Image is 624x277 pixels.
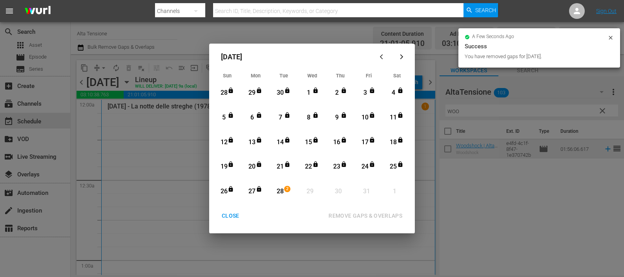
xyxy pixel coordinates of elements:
[360,162,370,171] div: 24
[247,187,257,196] div: 27
[213,70,411,205] div: Month View
[390,187,400,196] div: 1
[276,162,285,171] div: 21
[332,138,342,147] div: 16
[596,8,617,14] a: Sign Out
[304,162,314,171] div: 22
[219,88,229,97] div: 28
[472,34,514,40] span: a few seconds ago
[361,187,371,196] div: 31
[304,138,314,147] div: 15
[276,88,285,97] div: 30
[19,2,57,20] img: ans4CAIJ8jUAAAAAAAAAAAAAAAAAAAAAAAAgQb4GAAAAAAAAAAAAAAAAAAAAAAAAJMjXAAAAAAAAAAAAAAAAAAAAAAAAgAT5G...
[219,187,229,196] div: 26
[276,113,285,122] div: 7
[276,187,285,196] div: 28
[212,209,249,223] button: CLOSE
[389,88,398,97] div: 4
[279,73,288,79] span: Tue
[223,73,232,79] span: Sun
[389,113,398,122] div: 11
[307,73,317,79] span: Wed
[393,73,401,79] span: Sat
[332,113,342,122] div: 9
[360,88,370,97] div: 3
[219,162,229,171] div: 19
[333,187,343,196] div: 30
[332,88,342,97] div: 2
[366,73,372,79] span: Fri
[475,3,496,17] span: Search
[285,186,290,192] span: 2
[219,138,229,147] div: 12
[213,48,373,66] div: [DATE]
[304,113,314,122] div: 8
[219,113,229,122] div: 5
[389,162,398,171] div: 25
[305,187,315,196] div: 29
[389,138,398,147] div: 18
[465,53,606,61] div: You have removed gaps for [DATE].
[465,42,614,51] div: Success
[304,88,314,97] div: 1
[215,211,246,221] div: CLOSE
[247,88,257,97] div: 29
[247,138,257,147] div: 13
[360,113,370,122] div: 10
[247,113,257,122] div: 6
[251,73,261,79] span: Mon
[360,138,370,147] div: 17
[247,162,257,171] div: 20
[5,6,14,16] span: menu
[336,73,345,79] span: Thu
[276,138,285,147] div: 14
[332,162,342,171] div: 23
